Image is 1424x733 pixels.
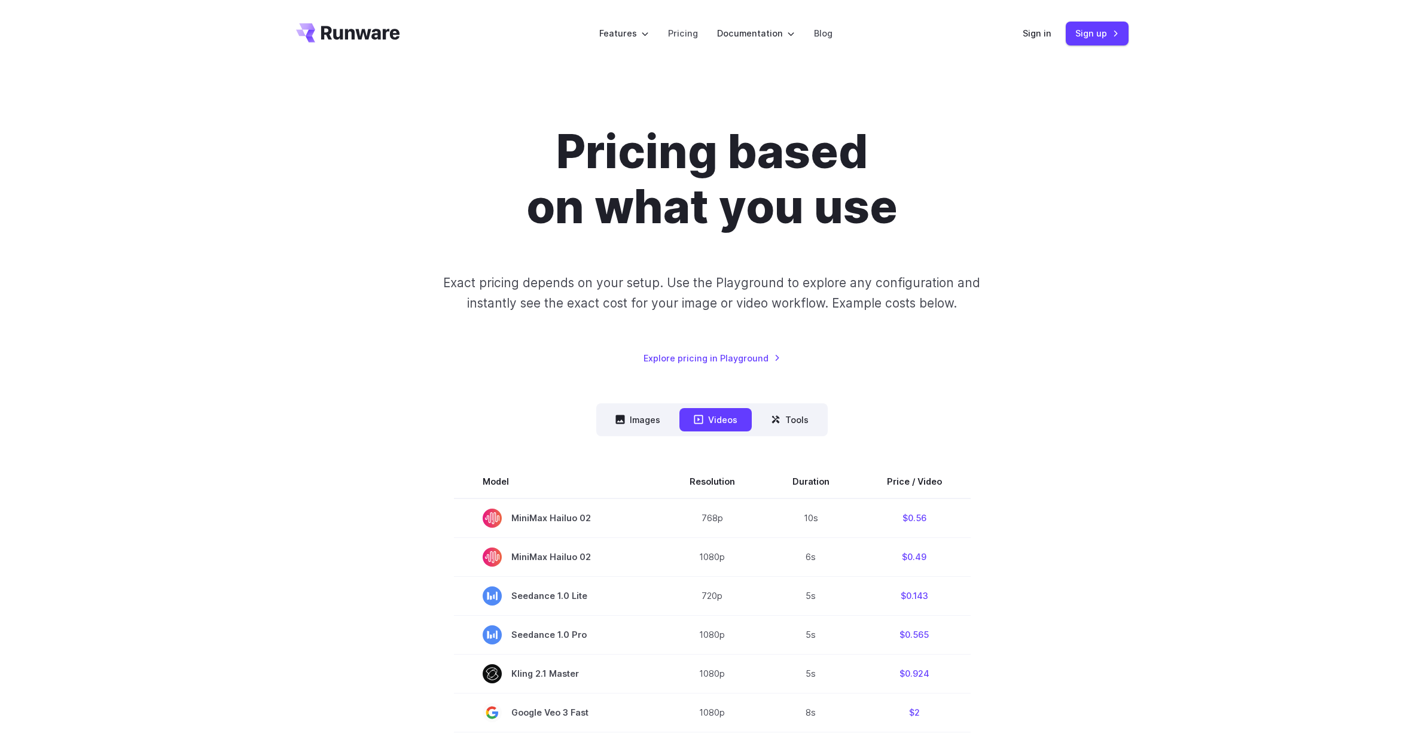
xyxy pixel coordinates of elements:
[1023,26,1051,40] a: Sign in
[644,351,780,365] a: Explore pricing in Playground
[757,408,823,431] button: Tools
[483,548,632,567] span: MiniMax Hailuo 02
[661,654,764,693] td: 1080p
[858,498,971,538] td: $0.56
[858,654,971,693] td: $0.924
[814,26,833,40] a: Blog
[483,625,632,644] span: Seedance 1.0 Pro
[599,26,649,40] label: Features
[764,654,858,693] td: 5s
[858,576,971,615] td: $0.143
[858,537,971,576] td: $0.49
[764,537,858,576] td: 6s
[483,664,632,683] span: Kling 2.1 Master
[379,124,1045,235] h1: Pricing based on what you use
[661,537,764,576] td: 1080p
[764,498,858,538] td: 10s
[483,586,632,606] span: Seedance 1.0 Lite
[661,615,764,654] td: 1080p
[679,408,752,431] button: Videos
[661,693,764,732] td: 1080p
[764,465,858,498] th: Duration
[858,615,971,654] td: $0.565
[454,465,661,498] th: Model
[764,693,858,732] td: 8s
[858,465,971,498] th: Price / Video
[717,26,795,40] label: Documentation
[661,465,764,498] th: Resolution
[601,408,675,431] button: Images
[420,273,1003,313] p: Exact pricing depends on your setup. Use the Playground to explore any configuration and instantl...
[764,615,858,654] td: 5s
[668,26,698,40] a: Pricing
[1066,22,1129,45] a: Sign up
[483,703,632,722] span: Google Veo 3 Fast
[764,576,858,615] td: 5s
[661,576,764,615] td: 720p
[483,509,632,528] span: MiniMax Hailuo 02
[661,498,764,538] td: 768p
[296,23,400,42] a: Go to /
[858,693,971,732] td: $2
